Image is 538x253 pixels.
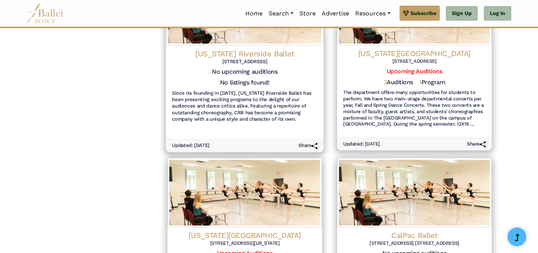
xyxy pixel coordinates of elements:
span: 3 [384,79,387,86]
h6: [STREET_ADDRESS] [172,58,318,65]
a: Advertise [319,6,352,21]
h4: [US_STATE][GEOGRAPHIC_DATA] [343,48,486,58]
h4: [US_STATE] Riverside Ballet [172,48,318,59]
h5: No upcoming auditions [172,68,318,76]
a: Home [242,6,266,21]
h4: CalPac Ballet [343,230,486,240]
h6: [STREET_ADDRESS][US_STATE] [173,240,316,247]
img: Logo [337,158,492,228]
h6: [STREET_ADDRESS] [343,58,486,65]
h4: [US_STATE][GEOGRAPHIC_DATA] [173,230,316,240]
h6: Since its founding in [DATE], [US_STATE] Riverside Ballet has been presenting exciting programs t... [172,90,318,122]
a: Resources [352,6,393,21]
a: Store [296,6,319,21]
h5: Auditions [384,79,413,86]
h6: The department offers many opportunities for students to perform. We have two main-stage departme... [343,89,486,127]
img: gem.svg [403,9,409,17]
a: Log In [484,6,511,21]
span: 1 [419,79,421,86]
h6: Share [467,141,486,147]
a: Upcoming Auditions [387,68,442,75]
img: Logo [167,158,322,228]
h5: No listings found! [220,79,270,87]
a: Sign Up [446,6,478,21]
h6: Share [298,142,318,149]
a: Search [266,6,296,21]
h6: [STREET_ADDRESS] [STREET_ADDRESS] [343,240,486,247]
h5: Program [419,79,445,86]
span: Subscribe [410,9,436,17]
a: Subscribe [400,6,440,21]
h6: Updated: [DATE] [172,142,210,149]
h6: Updated: [DATE] [343,141,380,147]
